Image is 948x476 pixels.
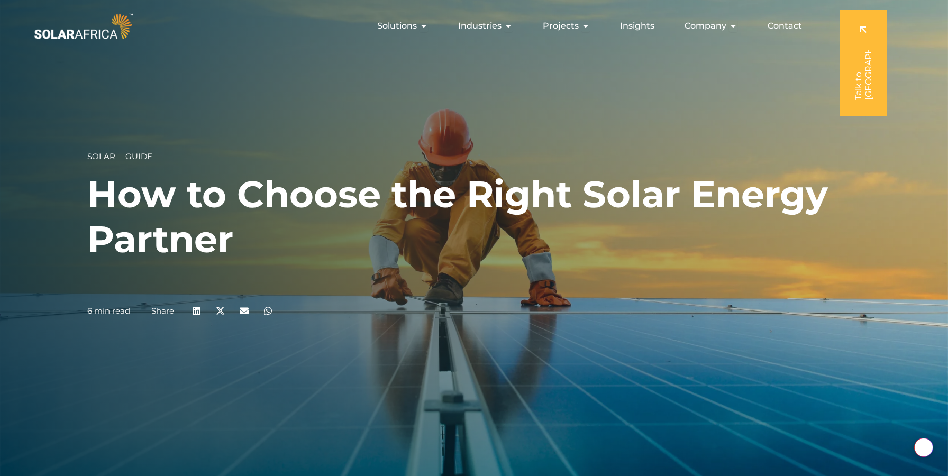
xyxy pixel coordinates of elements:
[685,20,726,32] span: Company
[256,299,280,323] div: Share on whatsapp
[208,299,232,323] div: Share on x-twitter
[185,299,208,323] div: Share on linkedin
[543,20,579,32] span: Projects
[458,20,502,32] span: Industries
[232,299,256,323] div: Share on email
[87,172,861,262] h1: How to Choose the Right Solar Energy Partner
[87,151,115,161] span: Solar
[135,15,810,36] div: Menu Toggle
[151,306,174,316] a: Share
[125,151,152,161] span: Guide
[87,306,130,316] p: 6 min read
[377,20,417,32] span: Solutions
[135,15,810,36] nav: Menu
[768,20,802,32] a: Contact
[620,20,654,32] a: Insights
